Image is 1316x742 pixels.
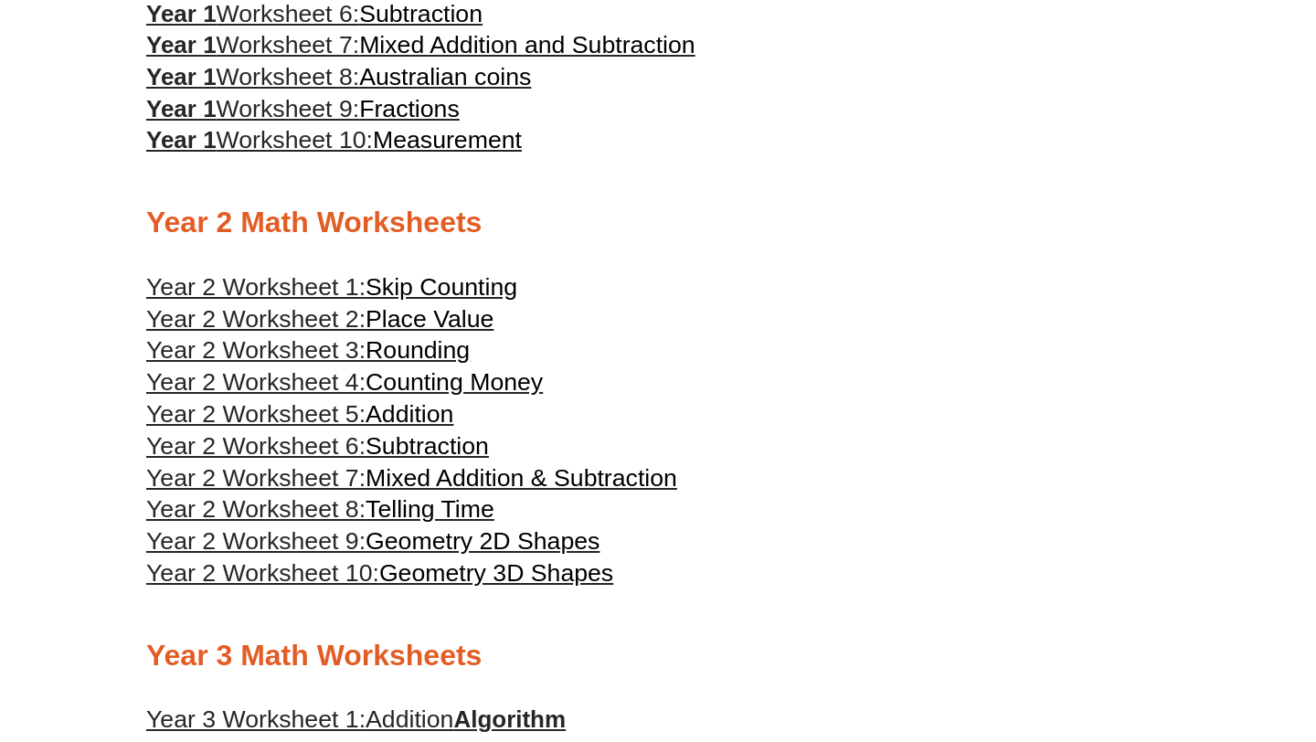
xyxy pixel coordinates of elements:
[146,705,366,733] span: Year 3 Worksheet 1:
[146,432,366,460] span: Year 2 Worksheet 6:
[359,63,531,90] span: Australian coins
[146,637,1170,675] h2: Year 3 Math Worksheets
[146,305,493,333] a: Year 2 Worksheet 2:Place Value
[379,559,613,587] span: Geometry 3D Shapes
[146,705,566,733] a: Year 3 Worksheet 1:AdditionAlgorithm
[146,495,494,523] a: Year 2 Worksheet 8:Telling Time
[146,527,366,555] span: Year 2 Worksheet 9:
[146,400,453,428] a: Year 2 Worksheet 5:Addition
[1003,535,1316,742] iframe: Chat Widget
[146,527,600,555] a: Year 2 Worksheet 9:Geometry 2D Shapes
[146,400,366,428] span: Year 2 Worksheet 5:
[146,495,366,523] span: Year 2 Worksheet 8:
[146,126,522,154] a: Year 1Worksheet 10:Measurement
[366,336,470,364] span: Rounding
[146,368,366,396] span: Year 2 Worksheet 4:
[373,126,522,154] span: Measurement
[217,63,360,90] span: Worksheet 8:
[366,273,517,301] span: Skip Counting
[146,336,470,364] a: Year 2 Worksheet 3:Rounding
[146,464,366,492] span: Year 2 Worksheet 7:
[366,495,494,523] span: Telling Time
[146,368,543,396] a: Year 2 Worksheet 4:Counting Money
[217,31,360,58] span: Worksheet 7:
[366,400,453,428] span: Addition
[146,305,366,333] span: Year 2 Worksheet 2:
[146,559,613,587] a: Year 2 Worksheet 10:Geometry 3D Shapes
[366,464,677,492] span: Mixed Addition & Subtraction
[146,273,517,301] a: Year 2 Worksheet 1:Skip Counting
[146,432,489,460] a: Year 2 Worksheet 6:Subtraction
[146,464,677,492] a: Year 2 Worksheet 7:Mixed Addition & Subtraction
[146,204,1170,242] h2: Year 2 Math Worksheets
[146,95,460,122] a: Year 1Worksheet 9:Fractions
[359,31,695,58] span: Mixed Addition and Subtraction
[146,63,531,90] a: Year 1Worksheet 8:Australian coins
[217,95,360,122] span: Worksheet 9:
[146,273,366,301] span: Year 2 Worksheet 1:
[146,31,695,58] a: Year 1Worksheet 7:Mixed Addition and Subtraction
[359,95,460,122] span: Fractions
[146,559,379,587] span: Year 2 Worksheet 10:
[366,705,453,733] span: Addition
[366,527,600,555] span: Geometry 2D Shapes
[366,368,543,396] span: Counting Money
[366,305,493,333] span: Place Value
[217,126,373,154] span: Worksheet 10:
[366,432,489,460] span: Subtraction
[146,336,366,364] span: Year 2 Worksheet 3:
